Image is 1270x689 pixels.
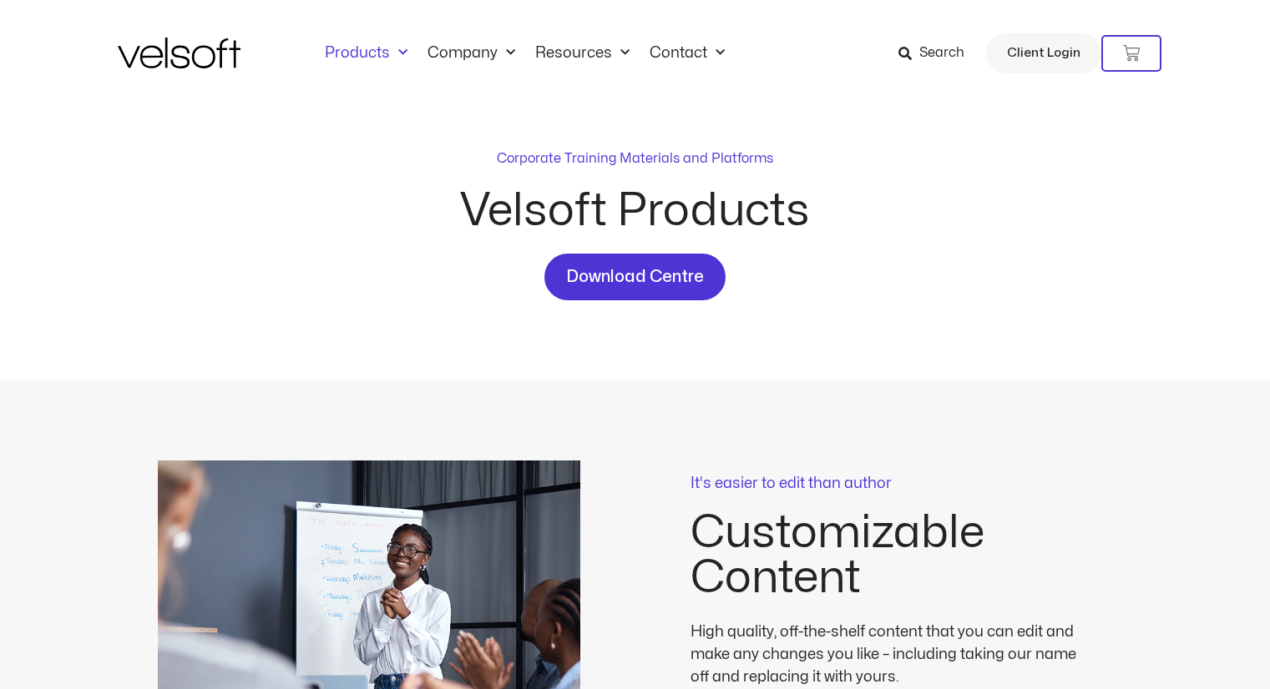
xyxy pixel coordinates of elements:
[961,319,1262,647] iframe: chat widget
[417,44,525,63] a: CompanyMenu Toggle
[1007,43,1080,64] span: Client Login
[315,44,417,63] a: ProductsMenu Toggle
[640,44,735,63] a: ContactMenu Toggle
[335,189,936,234] h2: Velsoft Products
[118,38,240,68] img: Velsoft Training Materials
[566,264,704,290] span: Download Centre
[691,621,1091,688] div: High quality, off-the-shelf content that you can edit and make any changes you like – including t...
[525,44,640,63] a: ResourcesMenu Toggle
[1058,652,1262,689] iframe: chat widget
[898,39,976,68] a: Search
[919,43,964,64] span: Search
[986,33,1101,73] a: Client Login
[691,476,1113,491] p: It's easier to edit than author
[315,44,735,63] nav: Menu
[497,148,773,168] p: Corporate Training Materials and Platforms
[691,510,1113,601] h2: Customizable Content
[544,254,726,300] a: Download Centre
